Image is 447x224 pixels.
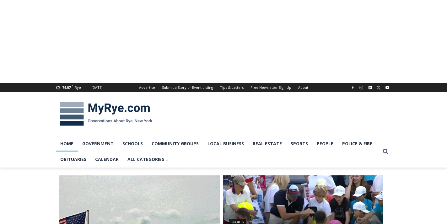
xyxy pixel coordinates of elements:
a: Tips & Letters [217,83,247,92]
a: Obituaries [56,152,91,167]
nav: Secondary Navigation [136,83,312,92]
a: Calendar [91,152,123,167]
a: Schools [118,136,147,152]
a: YouTube [384,84,391,91]
nav: Primary Navigation [56,136,380,168]
a: All Categories [123,152,173,167]
span: 74.07 [62,85,71,90]
button: View Search Form [380,146,391,157]
div: [DATE] [91,85,103,90]
a: Linkedin [366,84,374,91]
a: About [295,83,312,92]
a: Home [56,136,78,152]
a: Facebook [349,84,357,91]
a: Community Groups [147,136,203,152]
span: F [72,84,73,88]
a: Police & Fire [338,136,377,152]
a: People [312,136,338,152]
a: Instagram [358,84,365,91]
a: Free Newsletter Sign Up [247,83,295,92]
a: Submit a Story or Event Listing [159,83,217,92]
div: Rye [75,85,81,90]
a: Local Business [203,136,248,152]
img: MyRye.com [56,98,156,130]
a: X [375,84,382,91]
a: Sports [286,136,312,152]
a: Advertise [136,83,159,92]
span: All Categories [127,156,169,163]
a: Real Estate [248,136,286,152]
a: Government [78,136,118,152]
